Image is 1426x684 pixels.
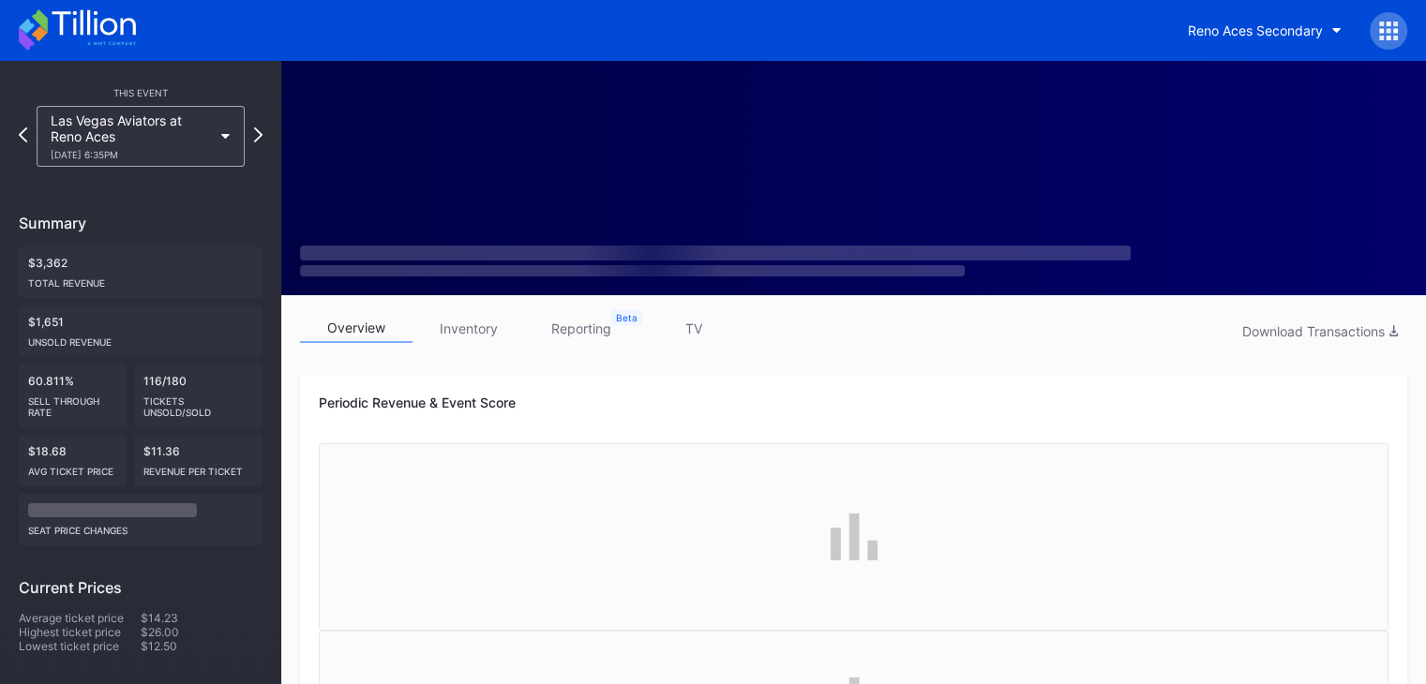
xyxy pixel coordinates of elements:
[413,314,525,343] a: inventory
[1242,323,1398,339] div: Download Transactions
[141,625,263,639] div: $26.00
[143,388,254,418] div: Tickets Unsold/Sold
[525,314,638,343] a: reporting
[300,314,413,343] a: overview
[134,364,263,427] div: 116/180
[141,639,263,653] div: $12.50
[19,87,263,98] div: This Event
[319,394,1388,410] div: Periodic Revenue & Event Score
[1233,319,1407,344] button: Download Transactions
[28,458,117,477] div: Avg ticket price
[1174,13,1356,48] button: Reno Aces Secondary
[134,435,263,486] div: $11.36
[28,517,253,536] div: seat price changes
[28,329,253,348] div: Unsold Revenue
[19,639,141,653] div: Lowest ticket price
[28,388,117,418] div: Sell Through Rate
[19,578,263,597] div: Current Prices
[19,364,127,427] div: 60.811%
[51,149,212,160] div: [DATE] 6:35PM
[141,611,263,625] div: $14.23
[19,611,141,625] div: Average ticket price
[19,435,127,486] div: $18.68
[19,625,141,639] div: Highest ticket price
[28,270,253,289] div: Total Revenue
[19,246,263,298] div: $3,362
[143,458,254,477] div: Revenue per ticket
[19,305,263,357] div: $1,651
[19,214,263,232] div: Summary
[51,112,212,160] div: Las Vegas Aviators at Reno Aces
[638,314,750,343] a: TV
[1188,22,1323,38] div: Reno Aces Secondary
